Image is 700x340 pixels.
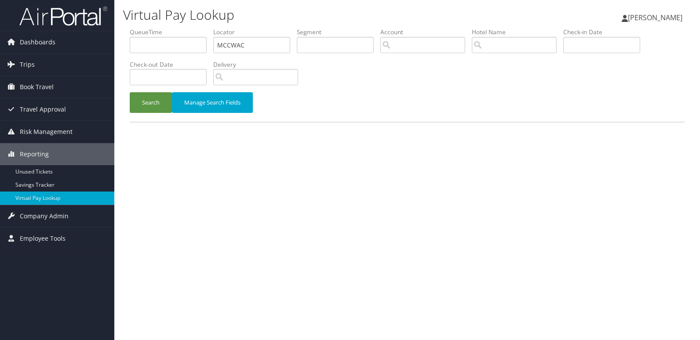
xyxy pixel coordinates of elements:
span: Employee Tools [20,228,66,250]
span: Dashboards [20,31,55,53]
h1: Virtual Pay Lookup [123,6,502,24]
span: Risk Management [20,121,73,143]
span: Trips [20,54,35,76]
label: Check-out Date [130,60,213,69]
span: [PERSON_NAME] [628,13,682,22]
label: Delivery [213,60,305,69]
a: [PERSON_NAME] [622,4,691,31]
span: Book Travel [20,76,54,98]
span: Travel Approval [20,98,66,120]
span: Reporting [20,143,49,165]
button: Search [130,92,172,113]
img: airportal-logo.png [19,6,107,26]
label: Account [380,28,472,36]
label: Locator [213,28,297,36]
label: Segment [297,28,380,36]
label: QueueTime [130,28,213,36]
span: Company Admin [20,205,69,227]
label: Hotel Name [472,28,563,36]
label: Check-in Date [563,28,647,36]
button: Manage Search Fields [172,92,253,113]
